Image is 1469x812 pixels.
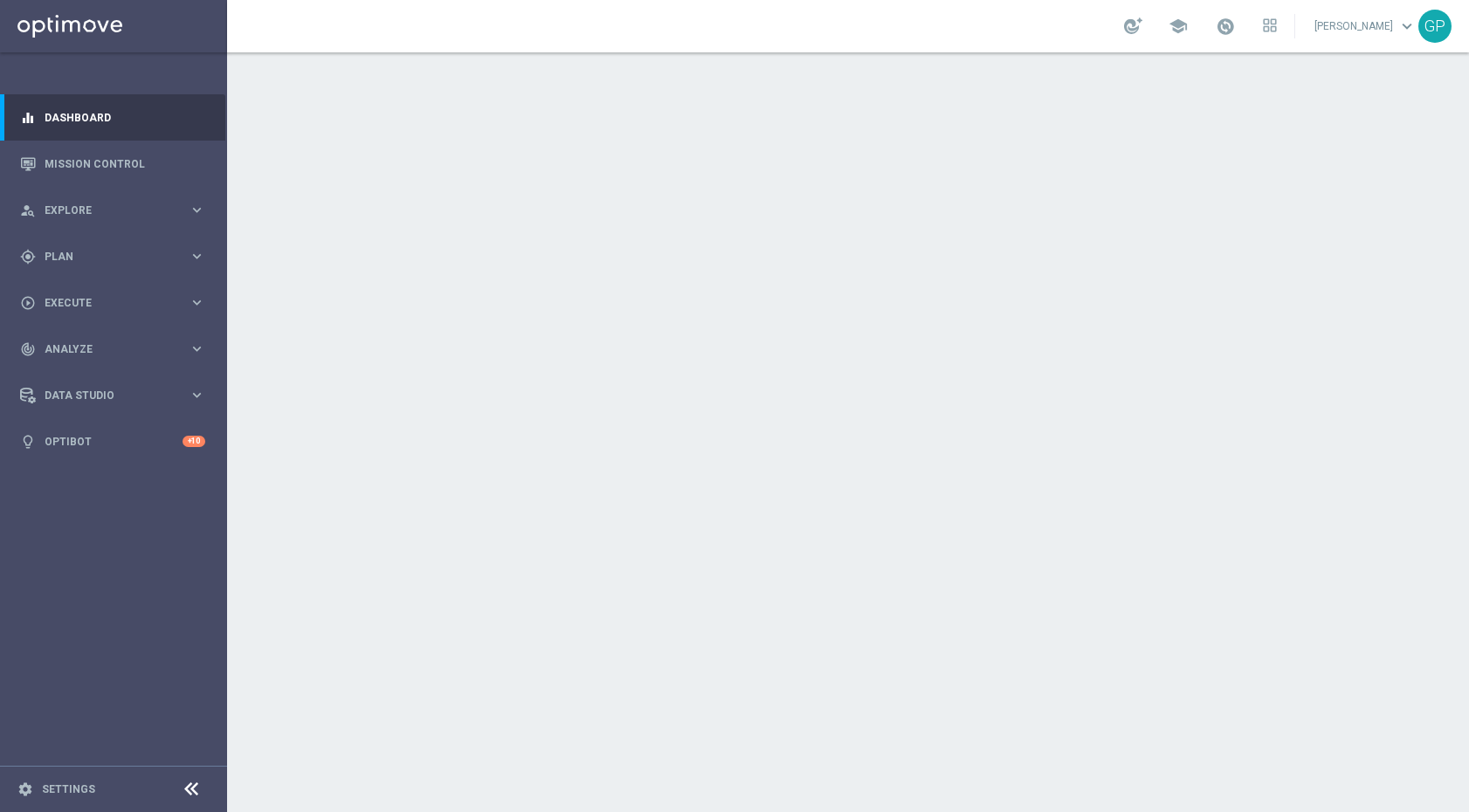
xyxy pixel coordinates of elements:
[19,389,206,403] button: Data Studio keyboard_arrow_right
[20,295,189,311] div: Execute
[45,94,205,141] a: Dashboard
[20,341,189,357] div: Analyze
[42,784,95,795] a: Settings
[45,390,189,401] span: Data Studio
[20,203,189,218] div: Explore
[20,295,36,311] i: play_circle_outline
[19,342,206,356] button: track_changes Analyze keyboard_arrow_right
[45,344,189,354] span: Analyze
[189,294,205,311] i: keyboard_arrow_right
[45,141,205,187] a: Mission Control
[20,388,189,403] div: Data Studio
[20,141,205,187] div: Mission Control
[1418,10,1452,43] div: GP
[19,157,206,171] button: Mission Control
[20,434,36,450] i: lightbulb
[20,249,36,265] i: gps_fixed
[45,205,189,216] span: Explore
[19,111,206,125] button: equalizer Dashboard
[1397,17,1417,36] span: keyboard_arrow_down
[19,250,206,264] button: gps_fixed Plan keyboard_arrow_right
[1313,13,1418,39] a: [PERSON_NAME]keyboard_arrow_down
[20,341,36,357] i: track_changes
[45,418,183,464] a: Optibot
[17,781,33,797] i: settings
[20,418,205,464] div: Optibot
[45,298,189,308] span: Execute
[19,435,206,449] button: lightbulb Optibot +10
[20,249,189,265] div: Plan
[20,110,36,126] i: equalizer
[189,341,205,357] i: keyboard_arrow_right
[20,94,205,141] div: Dashboard
[183,436,205,447] div: +10
[45,251,189,262] span: Plan
[20,203,36,218] i: person_search
[189,387,205,403] i: keyboard_arrow_right
[189,202,205,218] i: keyboard_arrow_right
[1169,17,1188,36] span: school
[189,248,205,265] i: keyboard_arrow_right
[19,296,206,310] button: play_circle_outline Execute keyboard_arrow_right
[19,203,206,217] button: person_search Explore keyboard_arrow_right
